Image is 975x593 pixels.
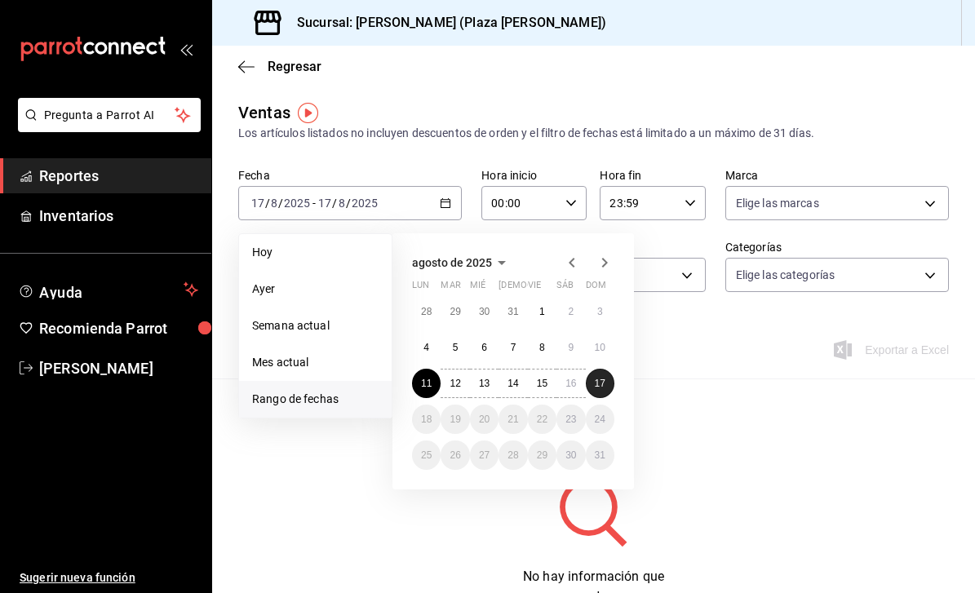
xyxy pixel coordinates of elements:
[481,342,487,353] abbr: 6 de agosto de 2025
[556,297,585,326] button: 2 de agosto de 2025
[586,405,614,434] button: 24 de agosto de 2025
[736,195,819,211] span: Elige las marcas
[441,440,469,470] button: 26 de agosto de 2025
[18,98,201,132] button: Pregunta a Parrot AI
[470,405,499,434] button: 20 de agosto de 2025
[332,197,337,210] span: /
[725,241,949,253] label: Categorías
[499,369,527,398] button: 14 de agosto de 2025
[479,306,490,317] abbr: 30 de julio de 2025
[537,449,547,461] abbr: 29 de agosto de 2025
[539,306,545,317] abbr: 1 de agosto de 2025
[351,197,379,210] input: ----
[595,449,605,461] abbr: 31 de agosto de 2025
[479,449,490,461] abbr: 27 de agosto de 2025
[238,100,290,125] div: Ventas
[481,170,587,181] label: Hora inicio
[252,317,379,334] span: Semana actual
[586,440,614,470] button: 31 de agosto de 2025
[39,280,177,299] span: Ayuda
[586,280,606,297] abbr: domingo
[412,297,441,326] button: 28 de julio de 2025
[238,170,462,181] label: Fecha
[528,280,541,297] abbr: viernes
[270,197,278,210] input: --
[565,449,576,461] abbr: 30 de agosto de 2025
[725,170,949,181] label: Marca
[537,414,547,425] abbr: 22 de agosto de 2025
[528,297,556,326] button: 1 de agosto de 2025
[556,280,574,297] abbr: sábado
[736,267,835,283] span: Elige las categorías
[565,414,576,425] abbr: 23 de agosto de 2025
[507,414,518,425] abbr: 21 de agosto de 2025
[238,59,321,74] button: Regresar
[412,333,441,362] button: 4 de agosto de 2025
[556,440,585,470] button: 30 de agosto de 2025
[39,317,198,339] span: Recomienda Parrot
[421,449,432,461] abbr: 25 de agosto de 2025
[412,440,441,470] button: 25 de agosto de 2025
[499,333,527,362] button: 7 de agosto de 2025
[421,414,432,425] abbr: 18 de agosto de 2025
[252,354,379,371] span: Mes actual
[179,42,193,55] button: open_drawer_menu
[252,281,379,298] span: Ayer
[412,369,441,398] button: 11 de agosto de 2025
[499,440,527,470] button: 28 de agosto de 2025
[284,13,606,33] h3: Sucursal: [PERSON_NAME] (Plaza [PERSON_NAME])
[39,357,198,379] span: [PERSON_NAME]
[479,414,490,425] abbr: 20 de agosto de 2025
[470,280,485,297] abbr: miércoles
[539,342,545,353] abbr: 8 de agosto de 2025
[595,342,605,353] abbr: 10 de agosto de 2025
[412,256,492,269] span: agosto de 2025
[568,342,574,353] abbr: 9 de agosto de 2025
[252,391,379,408] span: Rango de fechas
[507,306,518,317] abbr: 31 de julio de 2025
[268,59,321,74] span: Regresar
[556,333,585,362] button: 9 de agosto de 2025
[250,197,265,210] input: --
[565,378,576,389] abbr: 16 de agosto de 2025
[450,449,460,461] abbr: 26 de agosto de 2025
[441,280,460,297] abbr: martes
[595,378,605,389] abbr: 17 de agosto de 2025
[499,297,527,326] button: 31 de julio de 2025
[507,449,518,461] abbr: 28 de agosto de 2025
[556,405,585,434] button: 23 de agosto de 2025
[20,569,198,586] span: Sugerir nueva función
[11,118,201,135] a: Pregunta a Parrot AI
[317,197,332,210] input: --
[44,107,175,124] span: Pregunta a Parrot AI
[595,414,605,425] abbr: 24 de agosto de 2025
[412,253,512,272] button: agosto de 2025
[600,170,705,181] label: Hora fin
[450,378,460,389] abbr: 12 de agosto de 2025
[511,342,516,353] abbr: 7 de agosto de 2025
[441,405,469,434] button: 19 de agosto de 2025
[39,165,198,187] span: Reportes
[265,197,270,210] span: /
[499,405,527,434] button: 21 de agosto de 2025
[278,197,283,210] span: /
[507,378,518,389] abbr: 14 de agosto de 2025
[441,369,469,398] button: 12 de agosto de 2025
[238,125,949,142] div: Los artículos listados no incluyen descuentos de orden y el filtro de fechas está limitado a un m...
[470,333,499,362] button: 6 de agosto de 2025
[586,297,614,326] button: 3 de agosto de 2025
[338,197,346,210] input: --
[412,405,441,434] button: 18 de agosto de 2025
[528,333,556,362] button: 8 de agosto de 2025
[421,306,432,317] abbr: 28 de julio de 2025
[423,342,429,353] abbr: 4 de agosto de 2025
[283,197,311,210] input: ----
[499,280,595,297] abbr: jueves
[528,405,556,434] button: 22 de agosto de 2025
[298,103,318,123] img: Tooltip marker
[470,369,499,398] button: 13 de agosto de 2025
[252,244,379,261] span: Hoy
[421,378,432,389] abbr: 11 de agosto de 2025
[537,378,547,389] abbr: 15 de agosto de 2025
[412,280,429,297] abbr: lunes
